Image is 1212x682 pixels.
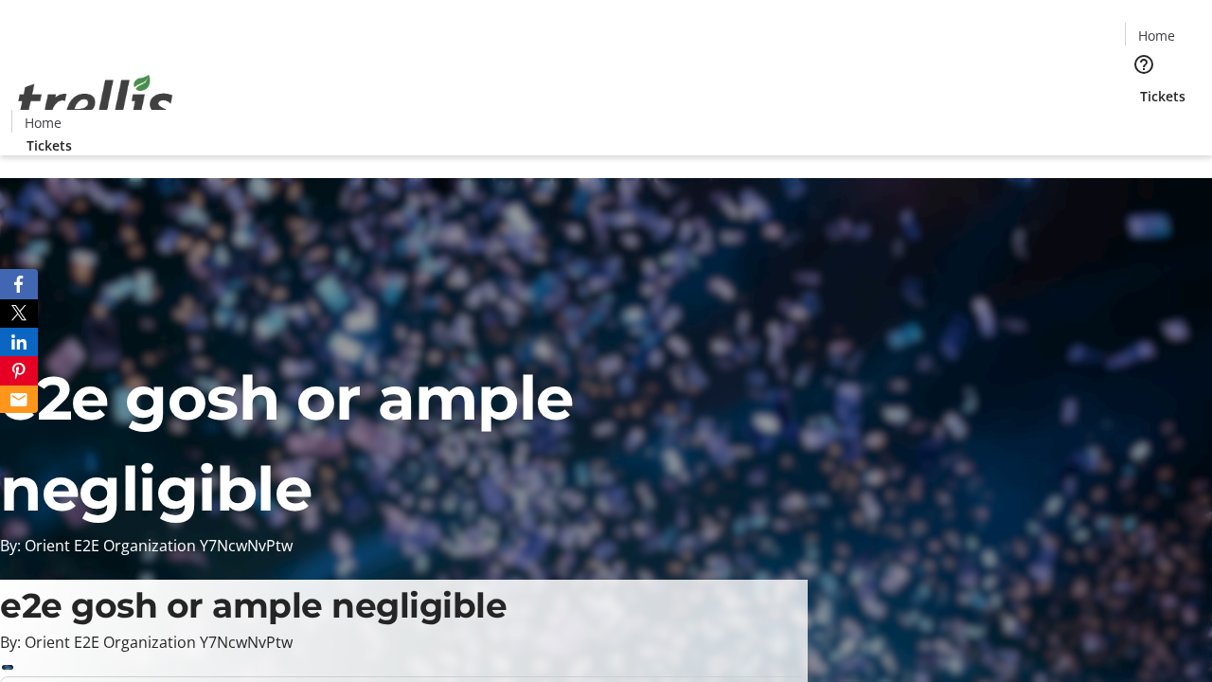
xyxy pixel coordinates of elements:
span: Tickets [1140,86,1185,106]
a: Home [1126,26,1186,45]
button: Help [1125,45,1163,83]
span: Tickets [27,135,72,155]
a: Tickets [11,135,87,155]
span: Home [25,113,62,133]
span: Home [1138,26,1175,45]
img: Orient E2E Organization Y7NcwNvPtw's Logo [11,54,180,149]
a: Tickets [1125,86,1201,106]
a: Home [12,113,73,133]
button: Cart [1125,106,1163,144]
